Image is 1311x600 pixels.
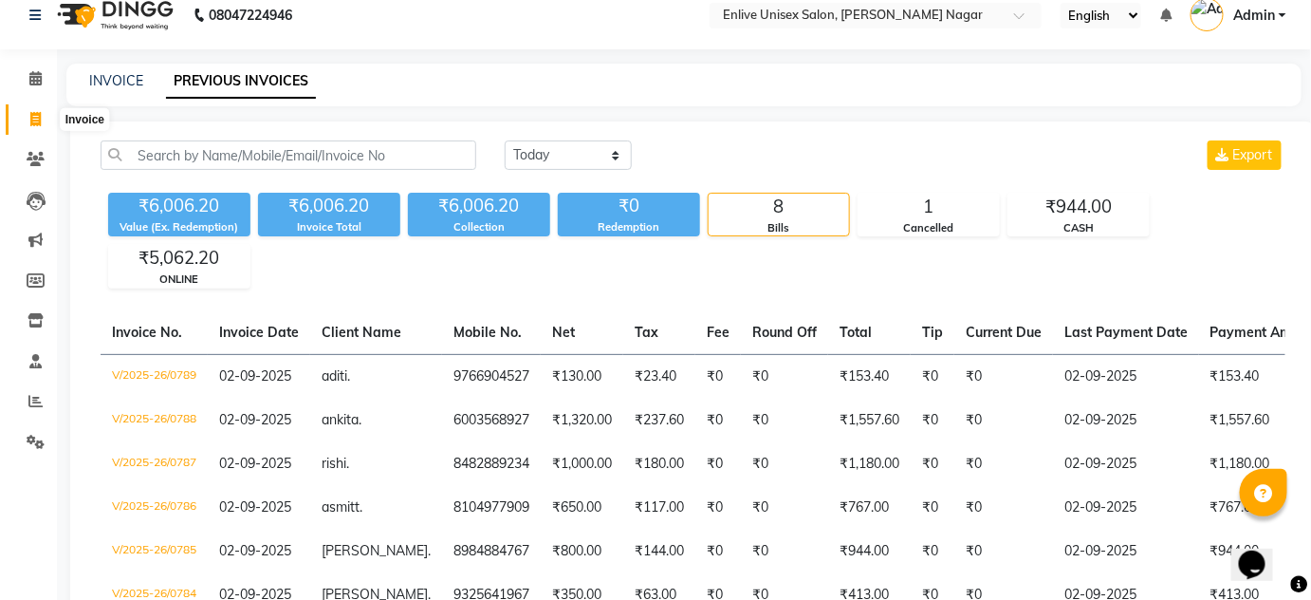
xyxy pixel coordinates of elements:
span: 02-09-2025 [219,455,291,472]
td: ₹237.60 [623,399,695,442]
div: Redemption [558,219,700,235]
span: Invoice Date [219,324,299,341]
div: CASH [1008,220,1149,236]
span: Export [1233,146,1273,163]
span: . [360,498,362,516]
span: Invoice No. [112,324,182,341]
td: ₹1,180.00 [828,442,911,486]
div: Bills [709,220,849,236]
td: ₹180.00 [623,442,695,486]
span: . [347,367,350,384]
td: ₹767.00 [828,486,911,530]
td: ₹0 [911,442,954,486]
td: ₹1,000.00 [541,442,623,486]
div: ₹6,006.20 [408,193,550,219]
span: Fee [707,324,729,341]
span: . [359,411,361,428]
td: ₹144.00 [623,530,695,573]
span: . [346,455,349,472]
span: Current Due [966,324,1042,341]
span: . [428,542,431,559]
div: 1 [859,194,999,220]
span: asmitt [322,498,360,516]
td: 02-09-2025 [1053,399,1199,442]
td: ₹0 [911,486,954,530]
span: aditi [322,367,347,384]
td: V/2025-26/0785 [101,530,208,573]
td: ₹0 [695,442,741,486]
td: 02-09-2025 [1053,442,1199,486]
iframe: chat widget [1231,524,1292,581]
span: 02-09-2025 [219,411,291,428]
div: Value (Ex. Redemption) [108,219,250,235]
td: ₹1,557.60 [828,399,911,442]
td: ₹0 [954,530,1053,573]
a: INVOICE [89,72,143,89]
td: 8482889234 [442,442,541,486]
td: ₹0 [954,486,1053,530]
td: V/2025-26/0786 [101,486,208,530]
span: Tax [635,324,658,341]
span: 02-09-2025 [219,542,291,559]
td: V/2025-26/0787 [101,442,208,486]
td: ₹0 [741,442,828,486]
td: ₹130.00 [541,354,623,399]
td: ₹0 [911,354,954,399]
span: Net [552,324,575,341]
td: 9766904527 [442,354,541,399]
td: ₹153.40 [828,354,911,399]
div: ₹944.00 [1008,194,1149,220]
td: ₹0 [911,530,954,573]
div: 8 [709,194,849,220]
td: V/2025-26/0789 [101,354,208,399]
td: V/2025-26/0788 [101,399,208,442]
td: ₹117.00 [623,486,695,530]
span: Client Name [322,324,401,341]
div: ONLINE [109,272,249,288]
span: 02-09-2025 [219,498,291,516]
span: Total [840,324,872,341]
span: [PERSON_NAME] [322,542,428,559]
td: 8984884767 [442,530,541,573]
span: ankita [322,411,359,428]
td: 02-09-2025 [1053,486,1199,530]
td: ₹0 [954,442,1053,486]
td: ₹800.00 [541,530,623,573]
button: Export [1208,141,1282,170]
span: Round Off [752,324,817,341]
td: ₹0 [695,486,741,530]
span: rishi [322,455,346,472]
div: ₹5,062.20 [109,245,249,272]
td: ₹0 [954,354,1053,399]
span: Last Payment Date [1064,324,1188,341]
td: ₹0 [741,399,828,442]
td: ₹0 [695,354,741,399]
td: ₹0 [954,399,1053,442]
td: ₹650.00 [541,486,623,530]
span: 02-09-2025 [219,367,291,384]
div: Cancelled [859,220,999,236]
td: ₹0 [911,399,954,442]
span: Admin [1233,6,1275,26]
a: PREVIOUS INVOICES [166,65,316,99]
td: 6003568927 [442,399,541,442]
div: ₹6,006.20 [108,193,250,219]
td: ₹0 [695,530,741,573]
td: ₹1,320.00 [541,399,623,442]
span: Tip [922,324,943,341]
div: Collection [408,219,550,235]
td: ₹0 [741,354,828,399]
div: Invoice Total [258,219,400,235]
td: ₹0 [741,486,828,530]
div: ₹6,006.20 [258,193,400,219]
td: ₹0 [695,399,741,442]
div: ₹0 [558,193,700,219]
td: 02-09-2025 [1053,354,1199,399]
td: ₹0 [741,530,828,573]
span: Mobile No. [453,324,522,341]
input: Search by Name/Mobile/Email/Invoice No [101,141,476,170]
td: 02-09-2025 [1053,530,1199,573]
td: ₹23.40 [623,354,695,399]
td: 8104977909 [442,486,541,530]
div: Invoice [61,108,109,131]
